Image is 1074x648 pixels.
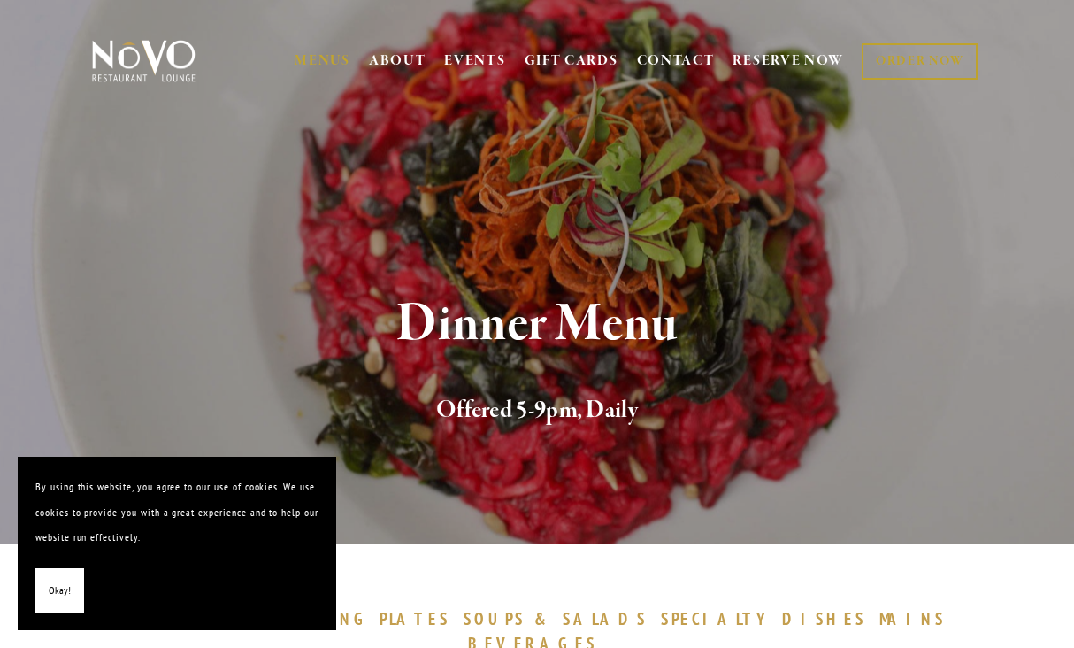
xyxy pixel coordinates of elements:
section: Cookie banner [18,457,336,630]
span: PLATES [380,608,451,629]
a: CONTACT [637,44,715,78]
a: SPECIALTYDISHES [661,608,875,629]
a: SHARINGPLATES [263,608,459,629]
a: GIFT CARDS [525,44,618,78]
span: Okay! [49,578,71,604]
h2: Offered 5-9pm, Daily [116,392,959,429]
a: MAINS [879,608,955,629]
span: SHARING [263,608,371,629]
a: MENUS [295,52,350,70]
img: Novo Restaurant &amp; Lounge [88,39,199,83]
span: SOUPS [464,608,525,629]
h1: Dinner Menu [116,296,959,353]
a: ORDER NOW [862,43,978,80]
button: Okay! [35,568,84,613]
a: RESERVE NOW [733,44,844,78]
a: EVENTS [444,52,505,70]
span: & [534,608,554,629]
a: SOUPS&SALADS [464,608,656,629]
a: ABOUT [369,52,426,70]
span: SALADS [563,608,648,629]
p: By using this website, you agree to our use of cookies. We use cookies to provide you with a grea... [35,474,318,551]
span: DISHES [782,608,866,629]
span: SPECIALTY [661,608,774,629]
span: MAINS [879,608,946,629]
